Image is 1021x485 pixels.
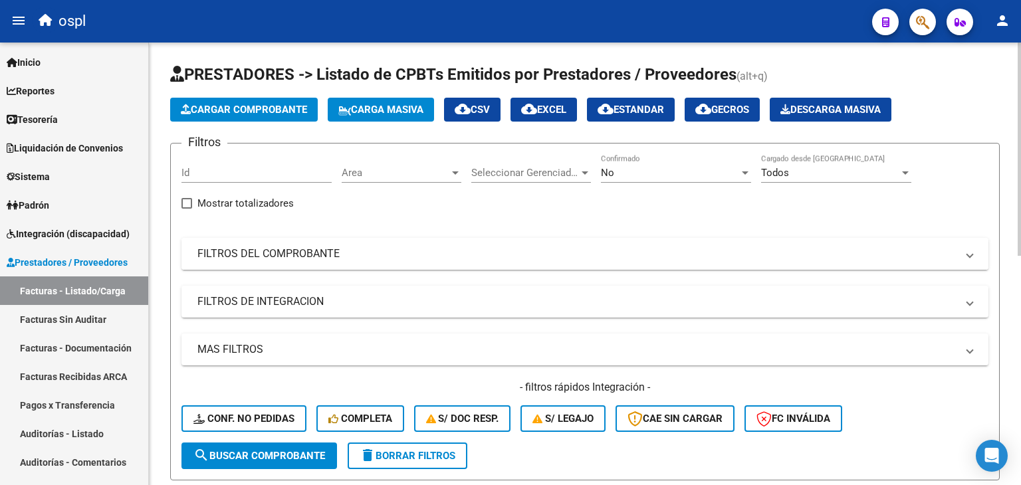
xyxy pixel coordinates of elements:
[455,101,471,117] mat-icon: cloud_download
[426,413,499,425] span: S/ Doc Resp.
[181,380,988,395] h4: - filtros rápidos Integración -
[7,141,123,155] span: Liquidación de Convenios
[316,405,404,432] button: Completa
[695,104,749,116] span: Gecros
[532,413,594,425] span: S/ legajo
[7,255,128,270] span: Prestadores / Proveedores
[780,104,881,116] span: Descarga Masiva
[737,70,768,82] span: (alt+q)
[342,167,449,179] span: Area
[414,405,511,432] button: S/ Doc Resp.
[181,104,307,116] span: Cargar Comprobante
[197,342,957,357] mat-panel-title: MAS FILTROS
[181,133,227,151] h3: Filtros
[7,198,49,213] span: Padrón
[685,98,760,122] button: Gecros
[7,227,130,241] span: Integración (discapacidad)
[338,104,423,116] span: Carga Masiva
[181,334,988,365] mat-expansion-panel-header: MAS FILTROS
[695,101,711,117] mat-icon: cloud_download
[455,104,490,116] span: CSV
[181,405,306,432] button: Conf. no pedidas
[197,246,957,261] mat-panel-title: FILTROS DEL COMPROBANTE
[193,450,325,462] span: Buscar Comprobante
[7,112,58,127] span: Tesorería
[328,98,434,122] button: Carga Masiva
[994,13,1010,29] mat-icon: person
[976,440,1008,472] div: Open Intercom Messenger
[360,447,376,463] mat-icon: delete
[58,7,86,36] span: ospl
[11,13,27,29] mat-icon: menu
[510,98,577,122] button: EXCEL
[616,405,735,432] button: CAE SIN CARGAR
[348,442,467,469] button: Borrar Filtros
[601,167,614,179] span: No
[7,55,41,70] span: Inicio
[471,167,579,179] span: Seleccionar Gerenciador
[756,413,830,425] span: FC Inválida
[761,167,789,179] span: Todos
[770,98,891,122] app-download-masive: Descarga masiva de comprobantes (adjuntos)
[193,447,209,463] mat-icon: search
[193,413,294,425] span: Conf. no pedidas
[170,65,737,84] span: PRESTADORES -> Listado de CPBTs Emitidos por Prestadores / Proveedores
[627,413,723,425] span: CAE SIN CARGAR
[521,104,566,116] span: EXCEL
[7,169,50,184] span: Sistema
[197,294,957,309] mat-panel-title: FILTROS DE INTEGRACION
[170,98,318,122] button: Cargar Comprobante
[744,405,842,432] button: FC Inválida
[7,84,55,98] span: Reportes
[197,195,294,211] span: Mostrar totalizadores
[181,442,337,469] button: Buscar Comprobante
[587,98,675,122] button: Estandar
[181,238,988,270] mat-expansion-panel-header: FILTROS DEL COMPROBANTE
[181,286,988,318] mat-expansion-panel-header: FILTROS DE INTEGRACION
[598,104,664,116] span: Estandar
[328,413,392,425] span: Completa
[444,98,501,122] button: CSV
[770,98,891,122] button: Descarga Masiva
[521,101,537,117] mat-icon: cloud_download
[360,450,455,462] span: Borrar Filtros
[598,101,614,117] mat-icon: cloud_download
[520,405,606,432] button: S/ legajo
